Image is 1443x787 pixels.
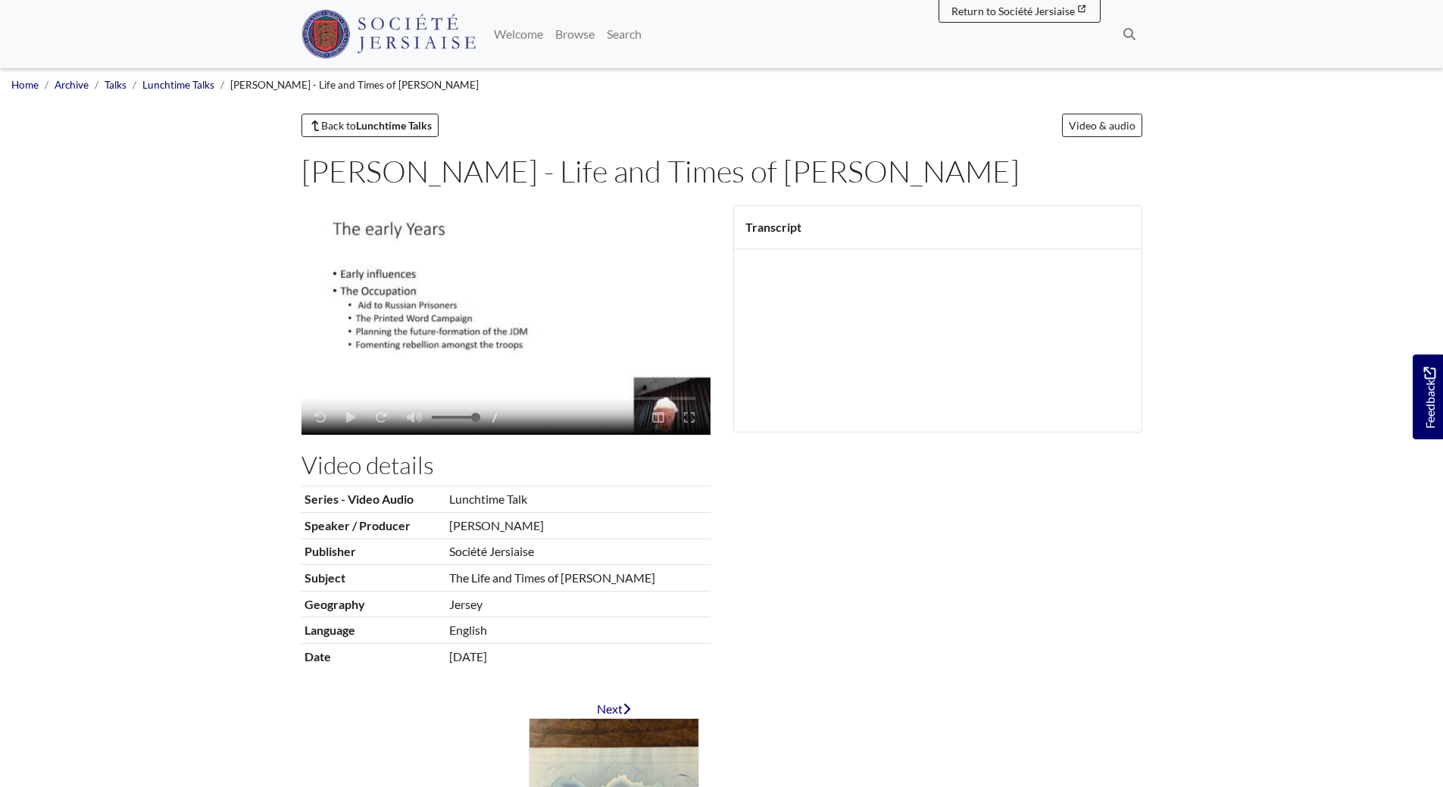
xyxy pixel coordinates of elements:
a: Browse [549,19,601,49]
td: [PERSON_NAME] [445,512,710,539]
h1: [PERSON_NAME] - Life and Times of [PERSON_NAME] [301,153,1136,189]
a: Would you like to provide feedback? [1413,354,1443,439]
a: Welcome [488,19,549,49]
img: Société Jersiaise [301,10,476,58]
span: / [492,408,497,426]
th: Language [301,617,446,644]
th: Geography [301,591,446,617]
td: Lunchtime Talk [445,486,710,513]
th: Date [301,643,446,669]
td: Société Jersiaise [445,539,710,565]
th: Speaker / Producer [301,512,446,539]
a: Archive [55,79,89,91]
span: Return to Société Jersiaise [951,5,1075,17]
div: Next [529,700,699,718]
a: Search [601,19,648,49]
td: The Life and Times of [PERSON_NAME] [445,565,710,592]
span: Volume [432,411,480,423]
a: Back toLunchtime Talks [301,114,439,137]
h2: Video details [301,451,711,479]
a: Video & audio [1062,114,1142,137]
strong: Lunchtime Talks [356,119,432,132]
td: [DATE] [445,643,710,669]
figure: Video player [301,205,711,435]
td: English [445,617,710,644]
a: Home [11,79,39,91]
a: Talks [105,79,126,91]
th: Series - Video Audio [301,486,446,513]
th: Subject [301,565,446,592]
span: Feedback [1420,367,1438,428]
span: Show Transcription [642,403,674,432]
td: Jersey [445,591,710,617]
span: [PERSON_NAME] - Life and Times of [PERSON_NAME] [230,79,479,91]
a: Société Jersiaise logo [301,6,476,62]
th: Publisher [301,539,446,565]
a: Lunchtime Talks [142,79,214,91]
